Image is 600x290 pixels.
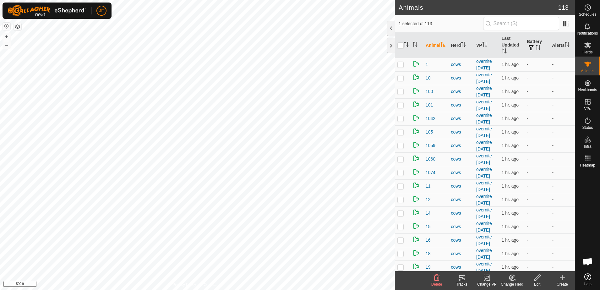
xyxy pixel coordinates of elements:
span: Heatmap [580,163,595,167]
div: cows [451,250,472,257]
p-sorticon: Activate to sort [536,46,541,51]
p-sorticon: Activate to sort [482,43,487,48]
span: Sep 8, 2025, 6:51 PM [502,75,519,80]
img: returning on [412,87,420,95]
td: - [550,71,575,85]
td: - [550,152,575,166]
button: – [3,41,10,49]
span: Delete [431,282,442,287]
td: - [550,58,575,71]
a: overnite [DATE] [476,99,492,111]
div: cows [451,61,472,68]
div: cows [451,129,472,135]
td: - [550,206,575,220]
img: returning on [412,101,420,108]
span: Sep 8, 2025, 6:52 PM [502,89,519,94]
a: Help [575,271,600,288]
td: - [524,112,550,125]
span: 11 [426,183,431,189]
span: 16 [426,237,431,243]
img: returning on [412,182,420,189]
p-sorticon: Activate to sort [565,43,570,48]
span: 19 [426,264,431,271]
div: cows [451,156,472,162]
span: Sep 8, 2025, 6:52 PM [502,62,519,67]
span: Sep 8, 2025, 6:52 PM [502,116,519,121]
div: cows [451,88,472,95]
input: Search (S) [483,17,559,30]
a: overnite [DATE] [476,59,492,70]
td: - [550,233,575,247]
h2: Animals [399,4,558,11]
span: Schedules [579,13,596,16]
span: 14 [426,210,431,216]
td: - [550,112,575,125]
a: overnite [DATE] [476,167,492,178]
p-sorticon: Activate to sort [461,43,466,48]
a: overnite [DATE] [476,153,492,165]
td: - [550,220,575,233]
span: 1074 [426,169,435,176]
td: - [524,166,550,179]
span: Sep 8, 2025, 6:52 PM [502,156,519,161]
p-sorticon: Activate to sort [412,43,417,48]
a: Privacy Policy [172,282,196,287]
td: - [550,85,575,98]
div: cows [451,102,472,108]
span: Sep 8, 2025, 6:51 PM [502,102,519,107]
div: cows [451,183,472,189]
p-sorticon: Activate to sort [502,49,507,54]
span: VPs [584,107,591,111]
td: - [524,71,550,85]
img: returning on [412,222,420,230]
img: returning on [412,141,420,149]
span: Sep 8, 2025, 6:51 PM [502,211,519,216]
span: 105 [426,129,433,135]
span: Sep 8, 2025, 6:51 PM [502,197,519,202]
span: 1059 [426,142,435,149]
td: - [524,152,550,166]
img: returning on [412,74,420,81]
img: returning on [412,128,420,135]
span: 1 [426,61,428,68]
td: - [524,139,550,152]
td: - [524,125,550,139]
p-sorticon: Activate to sort [404,43,409,48]
th: Alerts [550,33,575,58]
div: Change Herd [499,282,525,287]
td: - [524,260,550,274]
p-sorticon: Activate to sort [440,43,445,48]
span: Infra [584,145,591,148]
span: Sep 8, 2025, 6:51 PM [502,265,519,270]
span: Sep 8, 2025, 6:52 PM [502,183,519,189]
a: overnite [DATE] [476,221,492,233]
td: - [550,260,575,274]
th: Animal [423,33,449,58]
span: 1060 [426,156,435,162]
span: Notifications [577,31,598,35]
div: Edit [525,282,550,287]
button: Map Layers [14,23,21,30]
td: - [550,139,575,152]
span: Sep 8, 2025, 6:53 PM [502,251,519,256]
td: - [550,179,575,193]
span: Animals [581,69,594,73]
img: returning on [412,263,420,270]
th: VP [474,33,499,58]
td: - [550,166,575,179]
span: Sep 8, 2025, 6:51 PM [502,238,519,243]
a: overnite [DATE] [476,248,492,260]
a: overnite [DATE] [476,140,492,151]
td: - [524,233,550,247]
a: overnite [DATE] [476,207,492,219]
a: overnite [DATE] [476,86,492,97]
a: overnite [DATE] [476,180,492,192]
img: returning on [412,209,420,216]
div: Tracks [449,282,474,287]
td: - [524,193,550,206]
div: cows [451,196,472,203]
span: 113 [558,3,569,12]
td: - [524,58,550,71]
img: returning on [412,114,420,122]
td: - [524,247,550,260]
